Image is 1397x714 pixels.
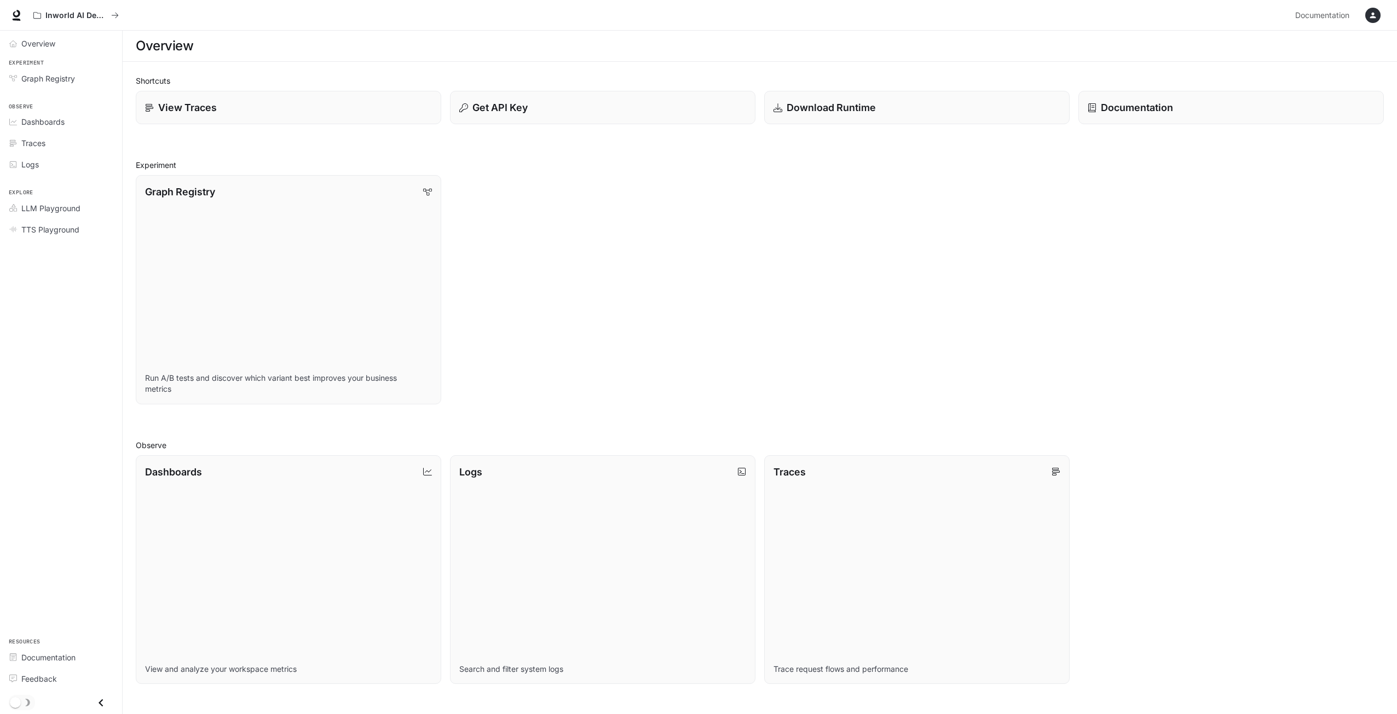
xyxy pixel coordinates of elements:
[450,91,755,124] button: Get API Key
[459,465,482,479] p: Logs
[136,35,193,57] h1: Overview
[764,455,1070,684] a: TracesTrace request flows and performance
[1078,91,1384,124] a: Documentation
[21,673,57,684] span: Feedback
[4,155,118,174] a: Logs
[21,652,76,663] span: Documentation
[136,439,1384,451] h2: Observe
[4,669,118,688] a: Feedback
[145,373,432,394] p: Run A/B tests and discover which variant best improves your business metrics
[4,69,118,88] a: Graph Registry
[136,455,441,684] a: DashboardsView and analyze your workspace metrics
[787,100,876,115] p: Download Runtime
[4,220,118,239] a: TTS Playground
[1291,4,1358,26] a: Documentation
[21,38,55,49] span: Overview
[136,75,1384,86] h2: Shortcuts
[10,696,21,708] span: Dark mode toggle
[21,116,65,127] span: Dashboards
[4,133,118,153] a: Traces
[764,91,1070,124] a: Download Runtime
[4,648,118,667] a: Documentation
[158,100,217,115] p: View Traces
[89,692,113,714] button: Close drawer
[450,455,755,684] a: LogsSearch and filter system logs
[21,202,80,214] span: LLM Playground
[21,137,45,149] span: Traces
[459,664,746,675] p: Search and filter system logs
[773,664,1060,675] p: Trace request flows and performance
[145,465,202,479] p: Dashboards
[45,11,107,20] p: Inworld AI Demos
[136,91,441,124] a: View Traces
[28,4,124,26] button: All workspaces
[1101,100,1173,115] p: Documentation
[472,100,528,115] p: Get API Key
[21,224,79,235] span: TTS Playground
[145,664,432,675] p: View and analyze your workspace metrics
[21,159,39,170] span: Logs
[145,184,215,199] p: Graph Registry
[4,112,118,131] a: Dashboards
[773,465,806,479] p: Traces
[4,199,118,218] a: LLM Playground
[136,159,1384,171] h2: Experiment
[1295,9,1349,22] span: Documentation
[4,34,118,53] a: Overview
[136,175,441,404] a: Graph RegistryRun A/B tests and discover which variant best improves your business metrics
[21,73,75,84] span: Graph Registry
